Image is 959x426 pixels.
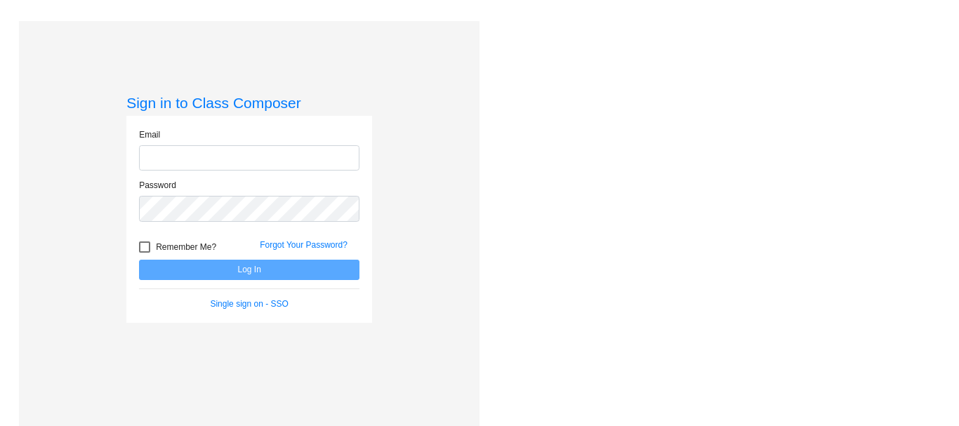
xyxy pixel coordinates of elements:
label: Password [139,179,176,192]
span: Remember Me? [156,239,216,255]
a: Forgot Your Password? [260,240,348,250]
h3: Sign in to Class Composer [126,94,372,112]
button: Log In [139,260,359,280]
a: Single sign on - SSO [210,299,288,309]
label: Email [139,128,160,141]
